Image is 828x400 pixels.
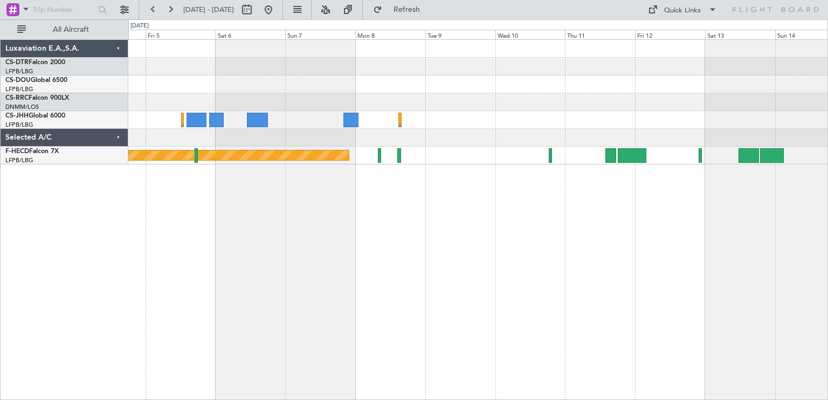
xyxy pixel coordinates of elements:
[5,103,39,111] a: DNMM/LOS
[146,30,216,39] div: Fri 5
[216,30,286,39] div: Sat 6
[5,113,65,119] a: CS-JHHGlobal 6000
[5,59,29,66] span: CS-DTR
[5,148,29,155] span: F-HECD
[425,30,495,39] div: Tue 9
[183,5,234,15] span: [DATE] - [DATE]
[5,77,31,84] span: CS-DOU
[33,2,95,18] input: Trip Number
[5,59,65,66] a: CS-DTRFalcon 2000
[643,1,722,18] button: Quick Links
[130,22,149,31] div: [DATE]
[635,30,705,39] div: Fri 12
[495,30,565,39] div: Wed 10
[384,6,430,13] span: Refresh
[368,1,433,18] button: Refresh
[664,5,701,16] div: Quick Links
[565,30,635,39] div: Thu 11
[705,30,775,39] div: Sat 13
[5,77,67,84] a: CS-DOUGlobal 6500
[5,95,29,101] span: CS-RRC
[355,30,425,39] div: Mon 8
[12,21,117,38] button: All Aircraft
[285,30,355,39] div: Sun 7
[5,121,33,129] a: LFPB/LBG
[28,26,114,33] span: All Aircraft
[5,113,29,119] span: CS-JHH
[5,148,59,155] a: F-HECDFalcon 7X
[5,95,69,101] a: CS-RRCFalcon 900LX
[5,85,33,93] a: LFPB/LBG
[5,156,33,164] a: LFPB/LBG
[5,67,33,75] a: LFPB/LBG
